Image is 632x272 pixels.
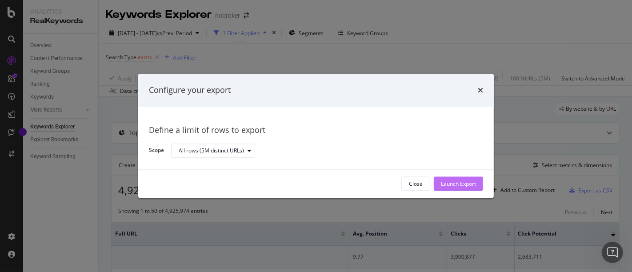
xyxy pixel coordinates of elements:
div: Define a limit of rows to export [149,124,483,136]
div: Configure your export [149,84,231,96]
div: All rows (5M distinct URLs) [179,148,244,153]
button: All rows (5M distinct URLs) [171,144,255,158]
button: Close [401,177,430,191]
div: modal [138,74,494,198]
div: Close [409,180,423,188]
button: Launch Export [434,177,483,191]
iframe: Intercom live chat [602,242,623,263]
div: times [478,84,483,96]
label: Scope [149,147,164,156]
div: Launch Export [441,180,476,188]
